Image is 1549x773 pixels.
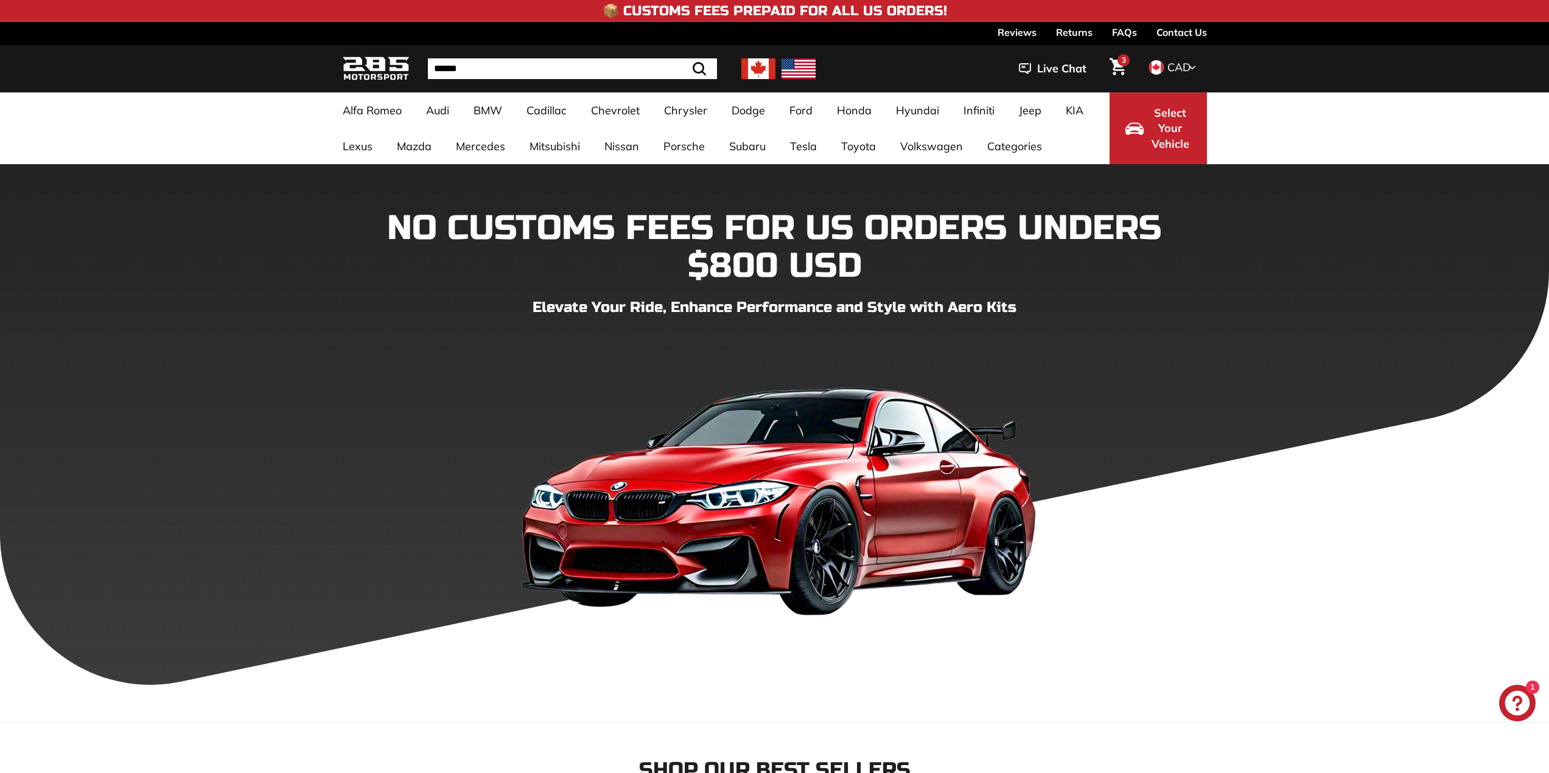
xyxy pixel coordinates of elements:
a: BMW [461,92,514,128]
h4: 📦 Customs Fees Prepaid for All US Orders! [603,4,947,18]
a: Subaru [717,128,778,164]
h1: NO CUSTOMS FEES FOR US ORDERS UNDERS $800 USD [343,210,1207,285]
span: Select Your Vehicle [1150,105,1191,152]
a: Reviews [998,22,1037,43]
a: Hyundai [884,92,951,128]
a: Jeep [1007,92,1054,128]
span: CAD [1167,60,1191,74]
a: Honda [825,92,884,128]
a: Categories [975,128,1054,164]
a: Mercedes [444,128,517,164]
a: Cadillac [514,92,579,128]
a: Infiniti [951,92,1007,128]
a: Lexus [330,128,385,164]
img: Logo_285_Motorsport_areodynamics_components [343,55,410,83]
a: Alfa Romeo [330,92,414,128]
a: Tesla [778,128,829,164]
button: Live Chat [1003,54,1102,84]
a: Returns [1056,22,1093,43]
a: Mazda [385,128,444,164]
button: Select Your Vehicle [1110,92,1207,164]
span: Live Chat [1037,61,1086,77]
a: Mitsubishi [517,128,592,164]
span: 3 [1122,55,1126,64]
a: Audi [414,92,461,128]
a: Chevrolet [579,92,652,128]
a: Porsche [651,128,717,164]
a: Toyota [829,128,888,164]
a: Dodge [719,92,777,128]
a: Nissan [592,128,651,164]
a: Chrysler [652,92,719,128]
a: FAQs [1112,22,1137,43]
inbox-online-store-chat: Shopify online store chat [1495,685,1539,724]
a: Ford [777,92,825,128]
a: Volkswagen [888,128,975,164]
input: Search [428,58,717,79]
a: KIA [1054,92,1096,128]
p: Elevate Your Ride, Enhance Performance and Style with Aero Kits [343,297,1207,319]
a: Cart [1102,48,1133,89]
a: Contact Us [1156,22,1207,43]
